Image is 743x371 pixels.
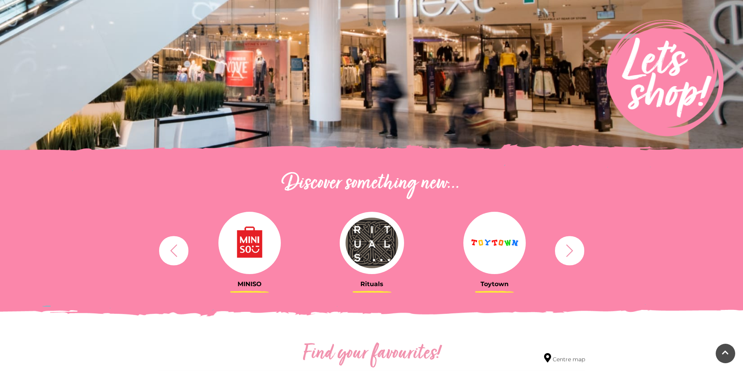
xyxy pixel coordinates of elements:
h2: Discover something new... [155,171,588,196]
a: MINISO [194,212,305,288]
h3: Rituals [317,280,427,288]
a: Rituals [317,212,427,288]
h2: Find your favourites! [229,341,514,366]
a: Toytown [439,212,550,288]
h3: Toytown [439,280,550,288]
a: Centre map [544,353,585,364]
h3: MINISO [194,280,305,288]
